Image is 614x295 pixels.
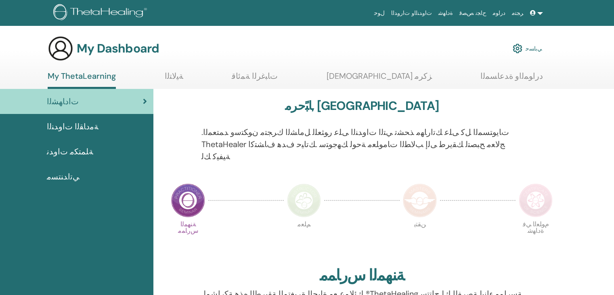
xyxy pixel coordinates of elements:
p: ﻦﻘﺘﻳ [403,221,437,255]
p: ﻡﻮﻠﻌﻟﺍ ﻲﻓ ﺓﺩﺎﻬﺷ [519,221,553,255]
img: cog.svg [513,42,522,55]
a: ﻝﻮﺣ [371,6,388,21]
a: ﻲﺑﺎﺴﺣ [513,40,542,57]
a: [DEMOGRAPHIC_DATA] ﺰﻛﺮﻣ [327,71,432,87]
a: ﺩﺭﺍﻮﻣ [489,6,509,21]
p: ﻢﻠﻌﻣ [287,221,321,255]
p: ﺔﻨﻬﻤﻟﺍ ﺱﺭﺎﻤﻣ [171,221,205,255]
a: ﺡﺎﺠﻧ ﺺﺼﻗ [456,6,490,21]
a: ﺮﺠﺘﻣ [509,6,527,21]
h3: My Dashboard [77,41,159,56]
a: My ThetaLearning [48,71,116,89]
a: ﺕﺎﺒﻏﺮﻟﺍ ﺔﻤﺋﺎﻗ [232,71,278,87]
span: ﺔﻠﻤﺘﻜﻣ ﺕﺍﻭﺪﻧ [47,145,93,158]
a: ﺕﺍﻭﺪﻨﻟﺍﻭ ﺕﺍﺭﻭﺪﻟﺍ [388,6,435,21]
h2: ﺔﻨﻬﻤﻟﺍ ﺱﺭﺎﻤﻣ [320,266,404,285]
img: Practitioner [171,183,205,217]
span: ﺕﺍﺩﺎﻬﺸﻟﺍ [47,95,79,107]
h3: ﺎﺒًﺣﺮﻣ, [GEOGRAPHIC_DATA] [285,99,439,113]
p: .ﺕﺎﻳﻮﺘﺴﻤﻟﺍ ﻞﻛ ﻰﻠﻋ ﻚﺗﺍﺭﺎﻬﻣ ﺬﺤﺸﺗ ﻲﺘﻟﺍ ﺕﺍﻭﺪﻨﻟﺍ ﻰﻠﻋ ﺭﻮﺜﻌﻠﻟ ﻞﻣﺎﺸﻟﺍ ﻙﺮﺠﺘﻣ ﻥﻮﻜﺘﺳﻭ ﺪﻤﺘﻌﻤﻟﺍ ThetaHealer ﺞﻟ... [201,126,523,162]
a: ﺓﺩﺎﻬﺷ [435,6,456,21]
img: Certificate of Science [519,183,553,217]
img: Instructor [287,183,321,217]
img: logo.png [53,4,150,22]
a: ﺩﺭﺍﻮﻤﻟﺍﻭ ﺓﺪﻋﺎﺴﻤﻟﺍ [480,71,543,87]
span: ﻲﺗﺍﺪﻨﺘﺴﻣ [47,171,80,183]
img: generic-user-icon.jpg [48,36,73,61]
a: ﺔﻴﻟﺎﺘﻟﺍ [165,71,183,87]
img: Master [403,183,437,217]
span: ﺔﻣﺩﺎﻘﻟﺍ ﺕﺍﻭﺪﻨﻟﺍ [47,120,98,133]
